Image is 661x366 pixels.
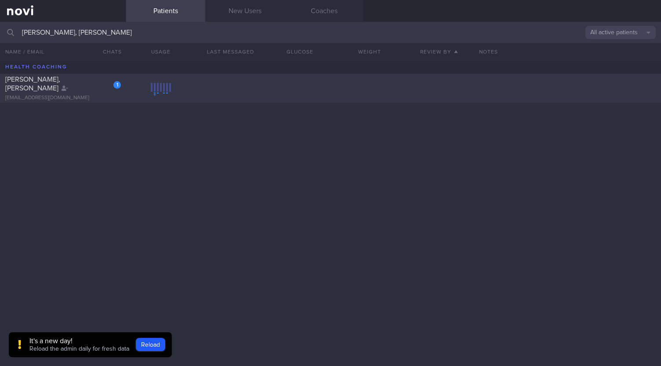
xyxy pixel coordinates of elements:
[126,43,196,61] div: Usage
[196,43,265,61] button: Last Messaged
[29,337,129,345] div: It's a new day!
[113,81,121,89] div: 1
[29,346,129,352] span: Reload the admin daily for fresh data
[474,43,661,61] div: Notes
[335,43,404,61] button: Weight
[404,43,474,61] button: Review By
[5,76,60,92] span: [PERSON_NAME], [PERSON_NAME]
[91,43,126,61] button: Chats
[585,26,656,39] button: All active patients
[265,43,334,61] button: Glucose
[5,95,121,101] div: [EMAIL_ADDRESS][DOMAIN_NAME]
[136,338,165,351] button: Reload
